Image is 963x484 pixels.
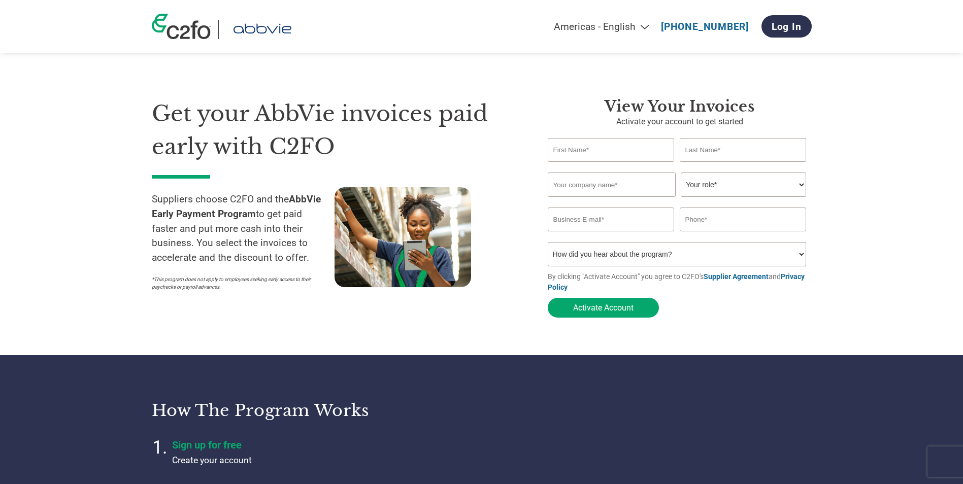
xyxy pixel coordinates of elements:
[548,271,812,293] p: By clicking "Activate Account" you agree to C2FO's and
[152,97,517,163] h1: Get your AbbVie invoices paid early with C2FO
[152,400,469,421] h3: How the program works
[680,138,807,162] input: Last Name*
[548,198,807,203] div: Invalid company name or company name is too long
[152,193,321,220] strong: AbbVie Early Payment Program
[761,15,812,38] a: Log In
[661,21,749,32] a: [PHONE_NUMBER]
[335,187,471,287] img: supply chain worker
[226,20,298,39] img: AbbVie
[548,208,675,231] input: Invalid Email format
[548,272,805,291] a: Privacy Policy
[548,298,659,318] button: Activate Account
[152,275,324,291] p: *This program does not apply to employees seeking early access to their paychecks or payroll adva...
[548,172,676,197] input: Your company name*
[548,97,812,116] h3: View Your Invoices
[680,208,807,231] input: Phone*
[680,163,807,168] div: Invalid last name or last name is too long
[152,192,335,265] p: Suppliers choose C2FO and the to get paid faster and put more cash into their business. You selec...
[152,14,211,39] img: c2fo logo
[548,116,812,128] p: Activate your account to get started
[680,232,807,238] div: Inavlid Phone Number
[548,163,675,168] div: Invalid first name or first name is too long
[704,272,769,281] a: Supplier Agreement
[548,138,675,162] input: First Name*
[548,232,675,238] div: Inavlid Email Address
[172,454,426,467] p: Create your account
[681,172,806,197] select: Title/Role
[172,439,426,451] h4: Sign up for free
